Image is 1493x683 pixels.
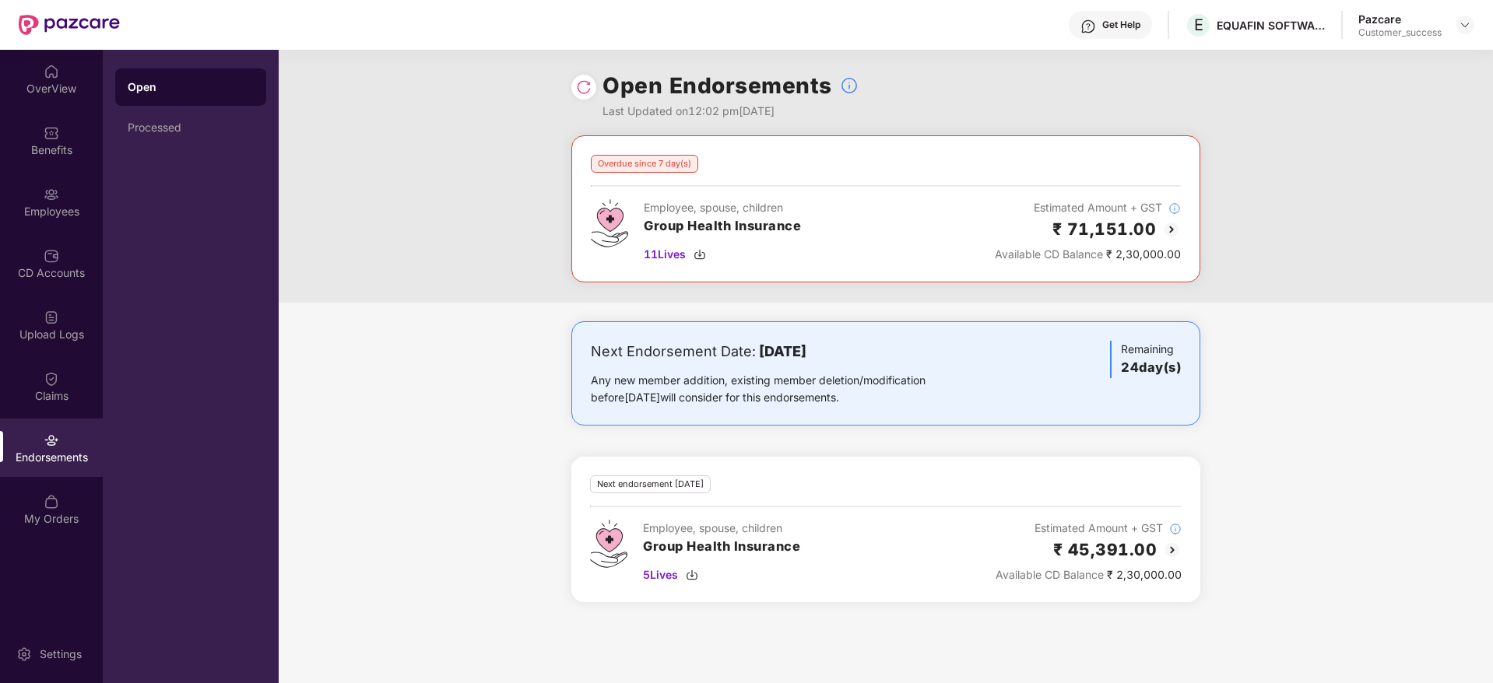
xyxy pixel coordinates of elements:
img: svg+xml;base64,PHN2ZyBpZD0iTXlfT3JkZXJzIiBkYXRhLW5hbWU9Ik15IE9yZGVycyIgeG1sbnM9Imh0dHA6Ly93d3cudz... [44,494,59,510]
div: Get Help [1102,19,1140,31]
img: svg+xml;base64,PHN2ZyBpZD0iRG93bmxvYWQtMzJ4MzIiIHhtbG5zPSJodHRwOi8vd3d3LnczLm9yZy8yMDAwL3N2ZyIgd2... [686,569,698,581]
img: svg+xml;base64,PHN2ZyBpZD0iQmVuZWZpdHMiIHhtbG5zPSJodHRwOi8vd3d3LnczLm9yZy8yMDAwL3N2ZyIgd2lkdGg9Ij... [44,125,59,141]
div: Remaining [1110,341,1181,378]
img: svg+xml;base64,PHN2ZyBpZD0iRW5kb3JzZW1lbnRzIiB4bWxucz0iaHR0cDovL3d3dy53My5vcmcvMjAwMC9zdmciIHdpZH... [44,433,59,448]
h3: Group Health Insurance [644,216,801,236]
div: Settings [35,646,86,662]
img: svg+xml;base64,PHN2ZyBpZD0iU2V0dGluZy0yMHgyMCIgeG1sbnM9Imh0dHA6Ly93d3cudzMub3JnLzIwMDAvc3ZnIiB3aW... [16,646,32,662]
h3: 24 day(s) [1121,358,1181,378]
div: EQUAFIN SOFTWARE TECHNOLOGIES PRIVATE LIMITED [1217,18,1326,33]
div: Estimated Amount + GST [995,199,1181,216]
div: Pazcare [1358,12,1442,26]
h3: Group Health Insurance [643,537,800,557]
img: svg+xml;base64,PHN2ZyBpZD0iSG9tZSIgeG1sbnM9Imh0dHA6Ly93d3cudzMub3JnLzIwMDAvc3ZnIiB3aWR0aD0iMjAiIG... [44,64,59,79]
span: 5 Lives [643,566,678,583]
b: [DATE] [759,343,806,359]
span: 11 Lives [644,246,686,263]
span: Available CD Balance [996,568,1104,581]
span: Available CD Balance [995,247,1103,261]
h2: ₹ 45,391.00 [1053,537,1158,562]
img: svg+xml;base64,PHN2ZyBpZD0iQmFjay0yMHgyMCIgeG1sbnM9Imh0dHA6Ly93d3cudzMub3JnLzIwMDAvc3ZnIiB3aWR0aD... [1163,541,1182,559]
h1: Open Endorsements [602,68,832,103]
div: Next endorsement [DATE] [590,475,711,493]
div: Processed [128,121,254,134]
img: svg+xml;base64,PHN2ZyBpZD0iQ0RfQWNjb3VudHMiIGRhdGEtbmFtZT0iQ0QgQWNjb3VudHMiIHhtbG5zPSJodHRwOi8vd3... [44,248,59,264]
img: svg+xml;base64,PHN2ZyBpZD0iUmVsb2FkLTMyeDMyIiB4bWxucz0iaHR0cDovL3d3dy53My5vcmcvMjAwMC9zdmciIHdpZH... [576,79,592,95]
div: ₹ 2,30,000.00 [996,566,1182,583]
img: svg+xml;base64,PHN2ZyBpZD0iRW1wbG95ZWVzIiB4bWxucz0iaHR0cDovL3d3dy53My5vcmcvMjAwMC9zdmciIHdpZHRoPS... [44,187,59,202]
img: svg+xml;base64,PHN2ZyBpZD0iSW5mb18tXzMyeDMyIiBkYXRhLW5hbWU9IkluZm8gLSAzMngzMiIgeG1sbnM9Imh0dHA6Ly... [1168,202,1181,215]
img: svg+xml;base64,PHN2ZyBpZD0iSW5mb18tXzMyeDMyIiBkYXRhLW5hbWU9IkluZm8gLSAzMngzMiIgeG1sbnM9Imh0dHA6Ly... [1169,523,1182,535]
img: svg+xml;base64,PHN2ZyB4bWxucz0iaHR0cDovL3d3dy53My5vcmcvMjAwMC9zdmciIHdpZHRoPSI0Ny43MTQiIGhlaWdodD... [591,199,628,247]
img: New Pazcare Logo [19,15,120,35]
img: svg+xml;base64,PHN2ZyBpZD0iQ2xhaW0iIHhtbG5zPSJodHRwOi8vd3d3LnczLm9yZy8yMDAwL3N2ZyIgd2lkdGg9IjIwIi... [44,371,59,387]
img: svg+xml;base64,PHN2ZyBpZD0iRG93bmxvYWQtMzJ4MzIiIHhtbG5zPSJodHRwOi8vd3d3LnczLm9yZy8yMDAwL3N2ZyIgd2... [694,248,706,261]
div: Open [128,79,254,95]
h2: ₹ 71,151.00 [1052,216,1157,242]
span: E [1194,16,1203,34]
img: svg+xml;base64,PHN2ZyBpZD0iSW5mb18tXzMyeDMyIiBkYXRhLW5hbWU9IkluZm8gLSAzMngzMiIgeG1sbnM9Imh0dHA6Ly... [840,76,859,95]
img: svg+xml;base64,PHN2ZyB4bWxucz0iaHR0cDovL3d3dy53My5vcmcvMjAwMC9zdmciIHdpZHRoPSI0Ny43MTQiIGhlaWdodD... [590,520,627,568]
img: svg+xml;base64,PHN2ZyBpZD0iRHJvcGRvd24tMzJ4MzIiIHhtbG5zPSJodHRwOi8vd3d3LnczLm9yZy8yMDAwL3N2ZyIgd2... [1459,19,1471,31]
div: ₹ 2,30,000.00 [995,246,1181,263]
div: Employee, spouse, children [644,199,801,216]
div: Last Updated on 12:02 pm[DATE] [602,103,859,120]
img: svg+xml;base64,PHN2ZyBpZD0iSGVscC0zMngzMiIgeG1sbnM9Imh0dHA6Ly93d3cudzMub3JnLzIwMDAvc3ZnIiB3aWR0aD... [1080,19,1096,34]
img: svg+xml;base64,PHN2ZyBpZD0iQmFjay0yMHgyMCIgeG1sbnM9Imh0dHA6Ly93d3cudzMub3JnLzIwMDAvc3ZnIiB3aWR0aD... [1162,220,1181,239]
div: Next Endorsement Date: [591,341,975,363]
div: Customer_success [1358,26,1442,39]
div: Overdue since 7 day(s) [591,155,698,173]
div: Any new member addition, existing member deletion/modification before [DATE] will consider for th... [591,372,975,406]
div: Employee, spouse, children [643,520,800,537]
div: Estimated Amount + GST [996,520,1182,537]
img: svg+xml;base64,PHN2ZyBpZD0iVXBsb2FkX0xvZ3MiIGRhdGEtbmFtZT0iVXBsb2FkIExvZ3MiIHhtbG5zPSJodHRwOi8vd3... [44,310,59,325]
